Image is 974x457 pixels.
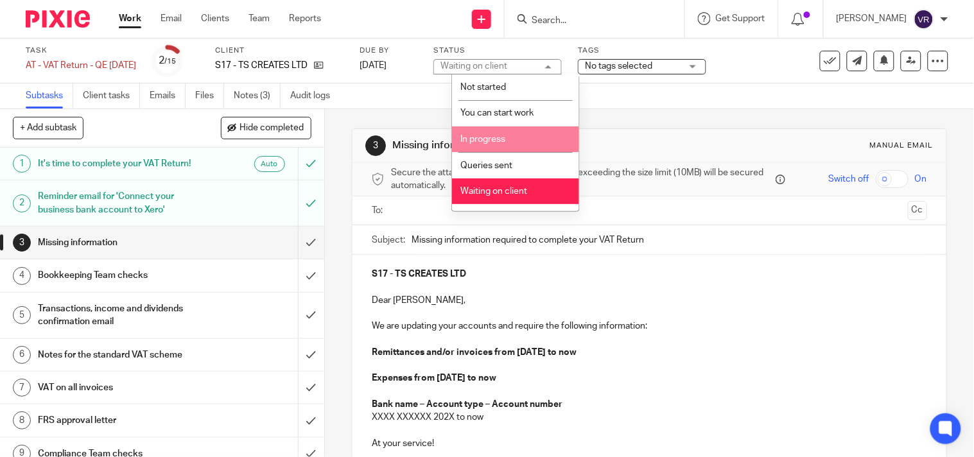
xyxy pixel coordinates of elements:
[83,83,140,108] a: Client tasks
[195,83,224,108] a: Files
[440,62,507,71] div: Waiting on client
[870,141,934,151] div: Manual email
[13,234,31,252] div: 3
[13,155,31,173] div: 1
[392,139,677,152] h1: Missing information
[837,12,907,25] p: [PERSON_NAME]
[391,166,772,193] span: Secure the attachments in this message. Files exceeding the size limit (10MB) will be secured aut...
[38,378,203,397] h1: VAT on all invoices
[914,9,934,30] img: svg%3E
[254,156,285,172] div: Auto
[240,123,304,134] span: Hide completed
[38,187,203,220] h1: Reminder email for 'Connect your business bank account to Xero'
[215,46,344,56] label: Client
[26,59,136,72] div: AT - VAT Return - QE [DATE]
[433,46,562,56] label: Status
[372,270,466,279] strong: S17 - TS CREATES LTD
[26,46,136,56] label: Task
[26,10,90,28] img: Pixie
[26,59,136,72] div: AT - VAT Return - QE 31-07-2025
[201,12,229,25] a: Clients
[38,233,203,252] h1: Missing information
[38,299,203,332] h1: Transactions, income and dividends confirmation email
[150,83,186,108] a: Emails
[215,59,308,72] p: S17 - TS CREATES LTD
[460,83,506,92] span: Not started
[119,12,141,25] a: Work
[159,53,177,68] div: 2
[290,83,340,108] a: Audit logs
[372,204,386,217] label: To:
[248,12,270,25] a: Team
[578,46,706,56] label: Tags
[289,12,321,25] a: Reports
[372,320,927,332] p: We are updating your accounts and require the following information:
[460,161,512,170] span: Queries sent
[372,374,496,383] strong: Expenses from [DATE] to now
[365,135,386,156] div: 3
[26,83,73,108] a: Subtasks
[13,379,31,397] div: 7
[372,234,405,246] label: Subject:
[372,437,927,450] p: At your service!
[460,187,527,196] span: Waiting on client
[221,117,311,139] button: Hide completed
[13,267,31,285] div: 4
[372,411,927,424] p: XXXX XXXXXX 202X to now
[13,194,31,212] div: 2
[360,61,387,70] span: [DATE]
[460,108,534,117] span: You can start work
[716,14,765,23] span: Get Support
[13,117,83,139] button: + Add subtask
[38,411,203,430] h1: FRS approval letter
[38,345,203,365] h1: Notes for the standard VAT scheme
[829,173,869,185] span: Switch off
[161,12,182,25] a: Email
[372,294,927,307] p: Dear [PERSON_NAME],
[360,46,417,56] label: Due by
[13,306,31,324] div: 5
[585,62,653,71] span: No tags selected
[13,411,31,429] div: 8
[530,15,646,27] input: Search
[165,58,177,65] small: /15
[13,346,31,364] div: 6
[38,266,203,285] h1: Bookkeeping Team checks
[460,135,505,144] span: In progress
[372,348,577,357] strong: Remittances and/or invoices from [DATE] to now
[908,201,927,220] button: Cc
[372,400,562,409] strong: Bank name – Account type – Account number
[234,83,281,108] a: Notes (3)
[38,154,203,173] h1: It's time to complete your VAT Return!
[915,173,927,185] span: On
